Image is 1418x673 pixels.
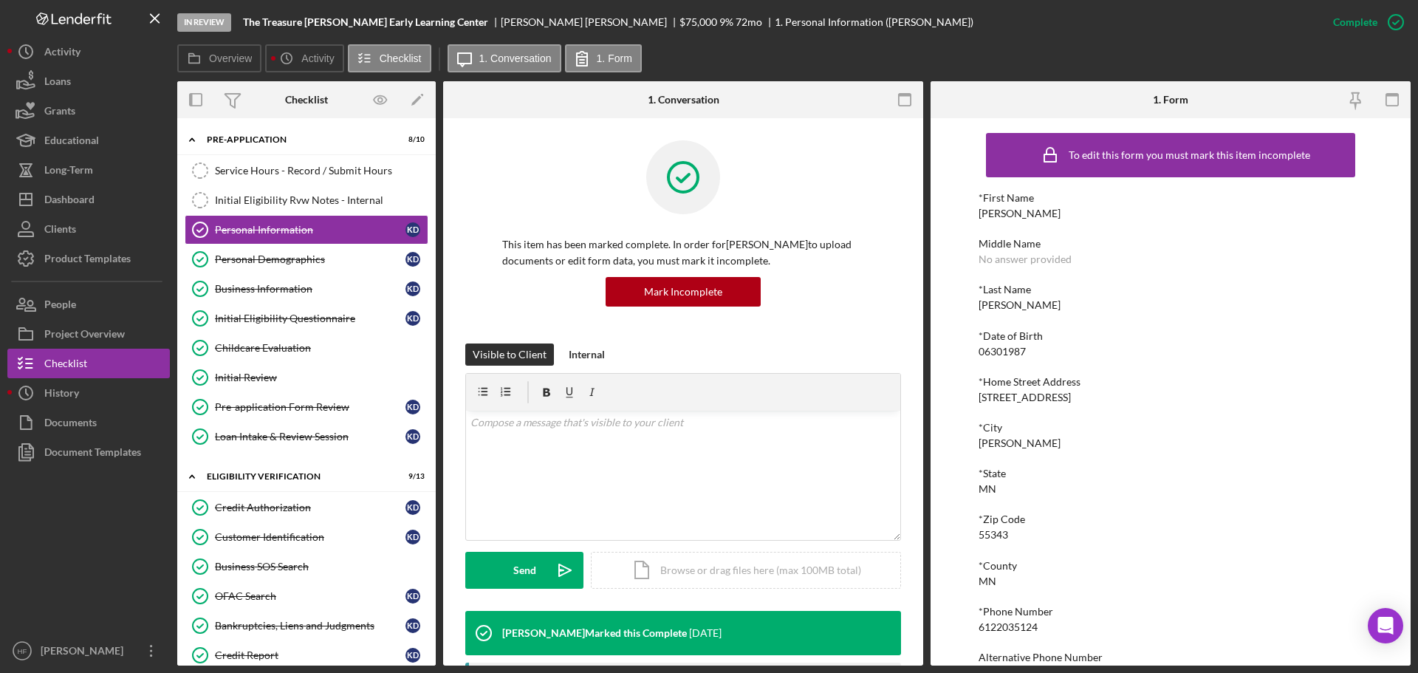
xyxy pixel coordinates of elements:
a: Initial Review [185,363,428,392]
div: 55343 [979,529,1008,541]
button: Activity [7,37,170,66]
div: Customer Identification [215,531,405,543]
div: People [44,290,76,323]
div: 6122035124 [979,621,1038,633]
div: To edit this form you must mark this item incomplete [1069,149,1310,161]
div: [PERSON_NAME] Marked this Complete [502,627,687,639]
div: Documents [44,408,97,441]
div: 8 / 10 [398,135,425,144]
div: [STREET_ADDRESS] [979,392,1071,403]
label: Activity [301,52,334,64]
a: Initial Eligibility Rvw Notes - Internal [185,185,428,215]
button: Activity [265,44,343,72]
label: 1. Form [597,52,632,64]
div: Personal Information [215,224,405,236]
div: 06301987 [979,346,1026,358]
div: [PERSON_NAME] [979,437,1061,449]
div: *Home Street Address [979,376,1363,388]
div: Mark Incomplete [644,277,722,307]
text: HF [18,647,27,655]
button: HF[PERSON_NAME] [7,636,170,666]
a: Initial Eligibility QuestionnaireKD [185,304,428,333]
a: Childcare Evaluation [185,333,428,363]
button: 1. Conversation [448,44,561,72]
div: [PERSON_NAME] [979,208,1061,219]
div: Checklist [285,94,328,106]
div: K D [405,400,420,414]
div: Initial Eligibility Questionnaire [215,312,405,324]
a: Personal InformationKD [185,215,428,245]
div: *State [979,468,1363,479]
div: Pre-application Form Review [215,401,405,413]
button: Visible to Client [465,344,554,366]
div: OFAC Search [215,590,405,602]
button: Product Templates [7,244,170,273]
a: Pre-application Form ReviewKD [185,392,428,422]
div: K D [405,648,420,663]
a: Business InformationKD [185,274,428,304]
a: Document Templates [7,437,170,467]
button: Checklist [7,349,170,378]
div: *County [979,560,1363,572]
a: Customer IdentificationKD [185,522,428,552]
div: [PERSON_NAME] [PERSON_NAME] [501,16,679,28]
a: Service Hours - Record / Submit Hours [185,156,428,185]
div: K D [405,429,420,444]
div: In Review [177,13,231,32]
div: Loans [44,66,71,100]
button: Mark Incomplete [606,277,761,307]
button: People [7,290,170,319]
label: 1. Conversation [479,52,552,64]
div: Loan Intake & Review Session [215,431,405,443]
div: Bankruptcies, Liens and Judgments [215,620,405,632]
div: *First Name [979,192,1363,204]
a: Credit AuthorizationKD [185,493,428,522]
button: Loans [7,66,170,96]
div: No answer provided [979,253,1072,265]
button: History [7,378,170,408]
button: Dashboard [7,185,170,214]
div: [PERSON_NAME] [37,636,133,669]
div: Long-Term [44,155,93,188]
div: Credit Authorization [215,502,405,513]
button: Overview [177,44,261,72]
a: Documents [7,408,170,437]
span: $75,000 [679,16,717,28]
a: Bankruptcies, Liens and JudgmentsKD [185,611,428,640]
div: K D [405,618,420,633]
div: Internal [569,344,605,366]
button: Grants [7,96,170,126]
div: Childcare Evaluation [215,342,428,354]
div: 72 mo [736,16,762,28]
a: Clients [7,214,170,244]
button: Long-Term [7,155,170,185]
div: Eligibility Verification [207,472,388,481]
button: Complete [1318,7,1411,37]
div: 1. Personal Information ([PERSON_NAME]) [775,16,973,28]
div: Document Templates [44,437,141,471]
div: Credit Report [215,649,405,661]
a: OFAC SearchKD [185,581,428,611]
div: Dashboard [44,185,95,218]
div: K D [405,222,420,237]
div: *Phone Number [979,606,1363,618]
div: Initial Review [215,372,428,383]
div: MN [979,575,996,587]
label: Overview [209,52,252,64]
button: Internal [561,344,612,366]
a: Personal DemographicsKD [185,245,428,274]
div: Service Hours - Record / Submit Hours [215,165,428,177]
div: Visible to Client [473,344,547,366]
div: [PERSON_NAME] [979,299,1061,311]
button: Project Overview [7,319,170,349]
div: Alternative Phone Number [979,652,1363,663]
div: Middle Name [979,238,1363,250]
button: 1. Form [565,44,642,72]
a: Loan Intake & Review SessionKD [185,422,428,451]
a: Educational [7,126,170,155]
